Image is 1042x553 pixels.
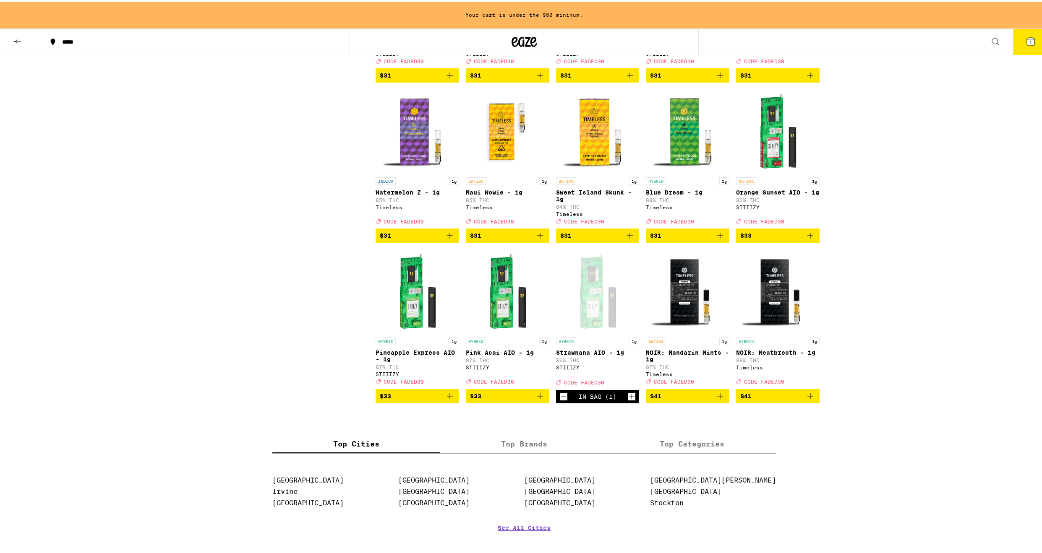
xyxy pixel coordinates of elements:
[629,176,639,183] p: 1g
[466,248,549,332] img: STIIIZY - Pink Acai AIO - 1g
[646,196,729,201] p: 88% THC
[810,336,820,343] p: 1g
[376,88,459,227] a: Open page for Watermelon Z - 1g from Timeless
[560,70,572,77] span: $31
[466,248,549,387] a: Open page for Pink Acai AIO - 1g from STIIIZY
[646,187,729,194] p: Blue Dream - 1g
[744,217,784,223] span: CODE FADED30
[736,196,820,201] p: 86% THC
[384,378,424,383] span: CODE FADED30
[466,336,486,343] p: HYBRID
[466,88,549,227] a: Open page for Maui Wowie - 1g from Timeless
[272,475,344,483] a: [GEOGRAPHIC_DATA]
[449,336,459,343] p: 1g
[1029,38,1032,43] span: 1
[556,210,640,215] div: Timeless
[466,203,549,208] div: Timeless
[646,336,666,343] p: SATIVA
[579,392,616,398] div: In Bag (1)
[272,434,776,452] div: tabs
[449,176,459,183] p: 1g
[810,176,820,183] p: 1g
[564,57,604,62] span: CODE FADED30
[646,67,729,81] button: Add to bag
[470,70,481,77] span: $31
[466,348,549,354] p: Pink Acai AIO - 1g
[470,391,481,398] span: $33
[272,434,440,452] label: Top Cities
[466,196,549,201] p: 85% THC
[272,497,344,505] a: [GEOGRAPHIC_DATA]
[736,356,820,361] p: 88% THC
[736,88,820,227] a: Open page for Orange Sunset AIO - 1g from STIIIZY
[466,363,549,369] div: STIIIZY
[376,176,396,183] p: INDICA
[646,227,729,241] button: Add to bag
[646,176,666,183] p: HYBRID
[376,88,459,171] img: Timeless - Watermelon Z - 1g
[646,363,729,368] p: 87% THC
[398,497,470,505] a: [GEOGRAPHIC_DATA]
[646,88,729,171] img: Timeless - Blue Dream - 1g
[650,391,661,398] span: $41
[556,187,640,201] p: Sweet Island Skunk - 1g
[646,370,729,375] div: Timeless
[376,387,459,402] button: Add to bag
[736,227,820,241] button: Add to bag
[556,363,640,369] div: STIIIZY
[466,187,549,194] p: Maui Wowie - 1g
[524,475,595,483] a: [GEOGRAPHIC_DATA]
[474,378,514,383] span: CODE FADED30
[650,70,661,77] span: $31
[736,176,756,183] p: SATIVA
[650,497,684,505] a: Stockton
[398,486,470,494] a: [GEOGRAPHIC_DATA]
[736,67,820,81] button: Add to bag
[384,217,424,223] span: CODE FADED30
[744,57,784,62] span: CODE FADED30
[736,187,820,194] p: Orange Sunset AIO - 1g
[556,203,640,208] p: 84% THC
[646,387,729,402] button: Add to bag
[736,248,820,332] img: Timeless - NOIR: Meatbreath - 1g
[556,336,576,343] p: HYBRID
[272,486,298,494] a: Irvine
[629,336,639,343] p: 1g
[524,497,595,505] a: [GEOGRAPHIC_DATA]
[466,176,486,183] p: SATIVA
[376,348,459,361] p: Pineapple Express AIO - 1g
[740,231,752,237] span: $33
[380,70,391,77] span: $31
[556,176,576,183] p: SATIVA
[564,379,604,384] span: CODE FADED30
[654,217,694,223] span: CODE FADED30
[466,227,549,241] button: Add to bag
[740,391,752,398] span: $41
[376,227,459,241] button: Add to bag
[608,434,776,452] label: Top Categories
[650,231,661,237] span: $31
[646,248,729,387] a: Open page for NOIR: Mandarin Mints - 1g from Timeless
[524,486,595,494] a: [GEOGRAPHIC_DATA]
[740,70,752,77] span: $31
[474,57,514,62] span: CODE FADED30
[736,203,820,208] div: STIIIZY
[384,57,424,62] span: CODE FADED30
[736,387,820,402] button: Add to bag
[736,88,820,171] img: STIIIZY - Orange Sunset AIO - 1g
[736,363,820,369] div: Timeless
[564,217,604,223] span: CODE FADED30
[744,378,784,383] span: CODE FADED30
[736,336,756,343] p: HYBRID
[646,203,729,208] div: Timeless
[466,356,549,361] p: 87% THC
[719,336,729,343] p: 1g
[719,176,729,183] p: 1g
[380,231,391,237] span: $31
[560,231,572,237] span: $31
[650,486,721,494] a: [GEOGRAPHIC_DATA]
[398,475,470,483] a: [GEOGRAPHIC_DATA]
[376,363,459,368] p: 87% THC
[654,378,694,383] span: CODE FADED30
[474,217,514,223] span: CODE FADED30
